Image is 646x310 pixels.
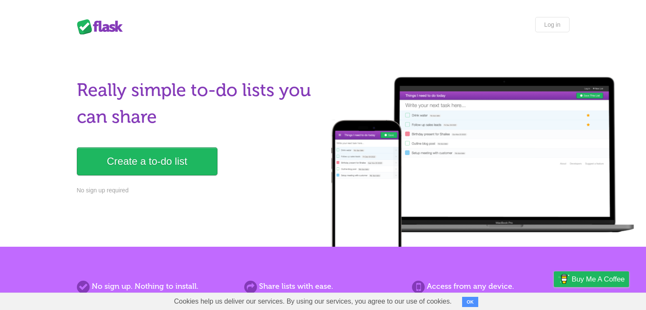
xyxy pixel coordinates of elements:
span: Cookies help us deliver our services. By using our services, you agree to our use of cookies. [166,293,460,310]
h2: Share lists with ease. [244,281,401,292]
a: Buy me a coffee [554,271,629,287]
div: Flask Lists [77,19,128,34]
a: Create a to-do list [77,147,217,175]
span: Buy me a coffee [572,272,625,287]
a: Log in [535,17,569,32]
p: No sign up required [77,186,318,195]
h2: Access from any device. [412,281,569,292]
h2: No sign up. Nothing to install. [77,281,234,292]
img: Buy me a coffee [558,272,570,286]
h1: Really simple to-do lists you can share [77,77,318,130]
button: OK [462,297,479,307]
